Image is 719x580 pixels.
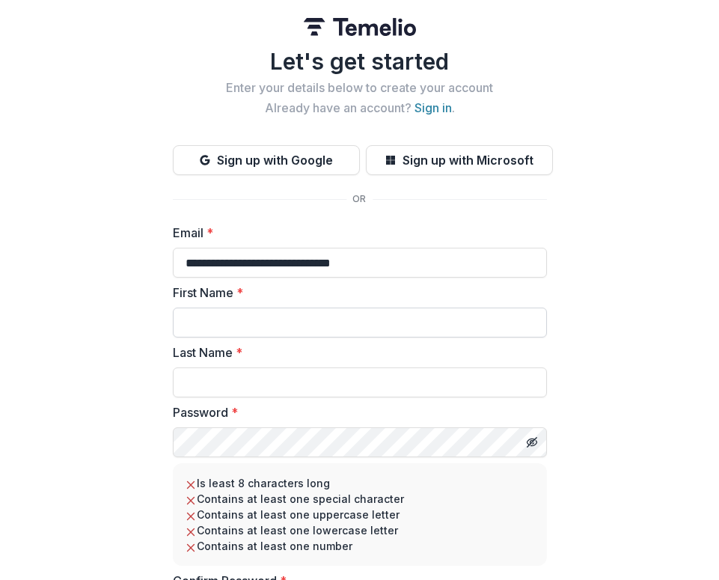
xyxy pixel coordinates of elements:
li: Contains at least one uppercase letter [185,507,535,522]
li: Contains at least one number [185,538,535,554]
button: Sign up with Microsoft [366,145,553,175]
li: Contains at least one special character [185,491,535,507]
label: Email [173,224,538,242]
img: Temelio [304,18,416,36]
h2: Enter your details below to create your account [173,81,547,95]
label: First Name [173,284,538,302]
a: Sign in [414,100,452,115]
label: Password [173,403,538,421]
li: Contains at least one lowercase letter [185,522,535,538]
h2: Already have an account? . [173,101,547,115]
label: Last Name [173,344,538,361]
button: Toggle password visibility [520,430,544,454]
h1: Let's get started [173,48,547,75]
button: Sign up with Google [173,145,360,175]
li: Is least 8 characters long [185,475,535,491]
